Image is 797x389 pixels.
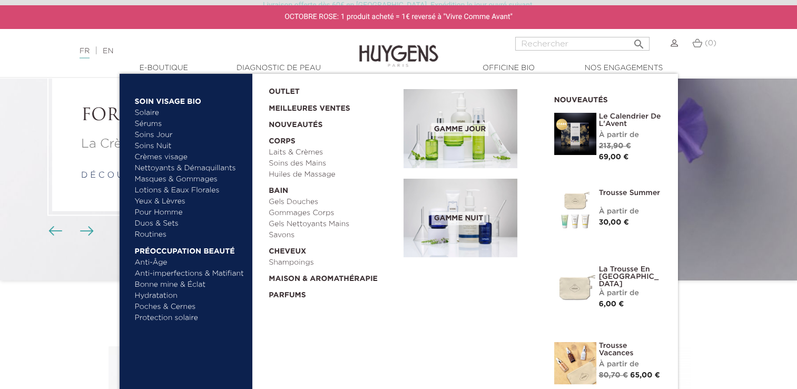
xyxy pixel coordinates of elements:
[599,219,629,226] span: 30,00 €
[269,268,396,285] a: Maison & Aromathérapie
[571,63,676,74] a: Nos engagements
[269,98,387,114] a: Meilleures Ventes
[599,206,662,217] div: À partir de
[226,63,331,74] a: Diagnostic de peau
[554,113,596,155] img: Le Calendrier de L'Avent
[269,81,387,98] a: OUTLET
[431,123,488,136] span: Gamme jour
[135,279,245,290] a: Bonne mine & Éclat
[629,34,648,48] button: 
[599,113,662,128] a: Le Calendrier de L'Avent
[269,114,396,131] a: Nouveautés
[135,313,245,324] a: Protection solaire
[106,318,691,338] h2: Meilleures ventes
[269,285,396,301] a: Parfums
[269,180,396,197] a: Bain
[705,40,716,47] span: (0)
[269,208,396,219] a: Gommages Corps
[269,241,396,257] a: Cheveux
[269,169,396,180] a: Huiles de Massage
[599,300,624,308] span: 6,00 €
[81,106,303,127] h2: FORMULE AMÉLIORÉE
[456,63,562,74] a: Officine Bio
[81,171,154,180] a: d é c o u v r i r
[269,230,396,241] a: Savons
[135,91,245,108] a: Soin Visage Bio
[269,257,396,268] a: Shampoings
[111,63,217,74] a: E-Boutique
[431,212,486,225] span: Gamme nuit
[135,218,245,229] a: Duos & Sets
[135,302,245,313] a: Poches & Cernes
[53,223,87,239] div: Boutons du carrousel
[269,158,396,169] a: Soins des Mains
[74,45,324,57] div: |
[599,130,662,141] div: À partir de
[554,92,662,105] h2: Nouveautés
[404,89,538,168] a: Gamme jour
[135,196,245,207] a: Yeux & Lèvres
[135,268,245,279] a: Anti-imperfections & Matifiant
[404,179,517,258] img: routine_nuit_banner.jpg
[81,134,303,153] p: La Crème Élixir Nuit Phyto-Rétinol
[554,342,596,384] img: La Trousse vacances
[599,288,662,299] div: À partir de
[359,28,438,69] img: Huygens
[554,266,596,308] img: La Trousse en Coton
[554,189,596,231] img: Trousse Summer
[135,163,245,174] a: Nettoyants & Démaquillants
[633,35,645,47] i: 
[135,185,245,196] a: Lotions & Eaux Florales
[80,47,90,59] a: FR
[135,141,235,152] a: Soins Nuit
[135,174,245,185] a: Masques & Gommages
[404,179,538,258] a: Gamme nuit
[269,131,396,147] a: Corps
[599,342,662,357] a: Trousse Vacances
[515,37,650,51] input: Rechercher
[135,257,245,268] a: Anti-Âge
[135,290,245,302] a: Hydratation
[103,47,113,55] a: EN
[135,207,245,218] a: Pour Homme
[404,89,517,168] img: routine_jour_banner.jpg
[135,152,245,163] a: Crèmes visage
[599,372,628,379] span: 80,70 €
[599,142,631,150] span: 213,90 €
[269,219,396,230] a: Gels Nettoyants Mains
[269,147,396,158] a: Laits & Crèmes
[135,119,245,130] a: Sérums
[630,372,660,379] span: 65,00 €
[135,229,245,240] a: Routines
[135,240,245,257] a: Préoccupation beauté
[135,130,245,141] a: Soins Jour
[599,153,629,161] span: 69,00 €
[599,359,662,370] div: À partir de
[599,266,662,288] a: La Trousse en [GEOGRAPHIC_DATA]
[269,197,396,208] a: Gels Douches
[135,108,245,119] a: Solaire
[599,189,662,197] a: Trousse Summer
